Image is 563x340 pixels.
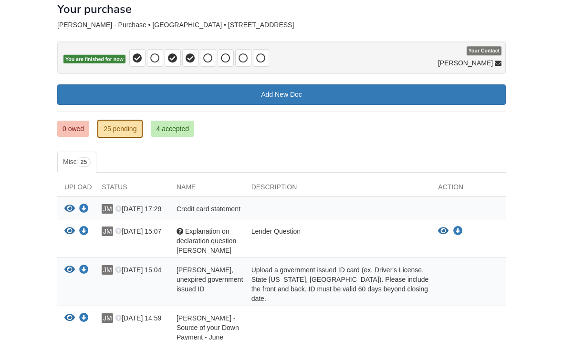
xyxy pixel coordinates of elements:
[57,121,89,137] a: 0 owed
[102,313,113,323] span: JM
[57,152,96,173] a: Misc
[64,204,75,214] button: View Credit card statement
[102,227,113,236] span: JM
[102,204,113,214] span: JM
[102,265,113,275] span: JM
[115,314,161,322] span: [DATE] 14:59
[115,205,161,213] span: [DATE] 17:29
[467,47,501,56] span: Your Contact
[97,120,143,138] a: 25 pending
[431,182,506,196] div: Action
[79,206,89,213] a: Download Credit card statement
[57,182,94,196] div: Upload
[177,266,243,293] span: [PERSON_NAME], unexpired government issued ID
[57,84,506,105] a: Add New Doc
[169,182,244,196] div: Name
[453,227,463,235] a: Download Explanation on declaration question Jonathan
[63,55,125,64] span: You are finished for now
[57,21,506,29] div: [PERSON_NAME] - Purchase • [GEOGRAPHIC_DATA] • [STREET_ADDRESS]
[64,313,75,323] button: View Jonathan Millan - Source of your Down Payment - June statement
[244,227,431,255] div: Lender Question
[77,157,91,167] span: 25
[64,265,75,275] button: View Jonathan Millan - Valid, unexpired government issued ID
[79,315,89,322] a: Download Jonathan Millan - Source of your Down Payment - June statement
[244,265,431,303] div: Upload a government issued ID card (ex. Driver's License, State [US_STATE], [GEOGRAPHIC_DATA]). P...
[94,182,169,196] div: Status
[244,182,431,196] div: Description
[438,58,493,68] span: [PERSON_NAME]
[57,3,132,15] h1: Your purchase
[64,227,75,237] button: View Explanation on declaration question Jonathan
[151,121,194,137] a: 4 accepted
[115,266,161,274] span: [DATE] 15:04
[177,205,240,213] span: Credit card statement
[115,227,161,235] span: [DATE] 15:07
[79,267,89,274] a: Download Jonathan Millan - Valid, unexpired government issued ID
[79,228,89,236] a: Download Explanation on declaration question Jonathan
[438,227,448,236] button: View Explanation on declaration question Jonathan
[177,227,236,254] span: Explanation on declaration question [PERSON_NAME]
